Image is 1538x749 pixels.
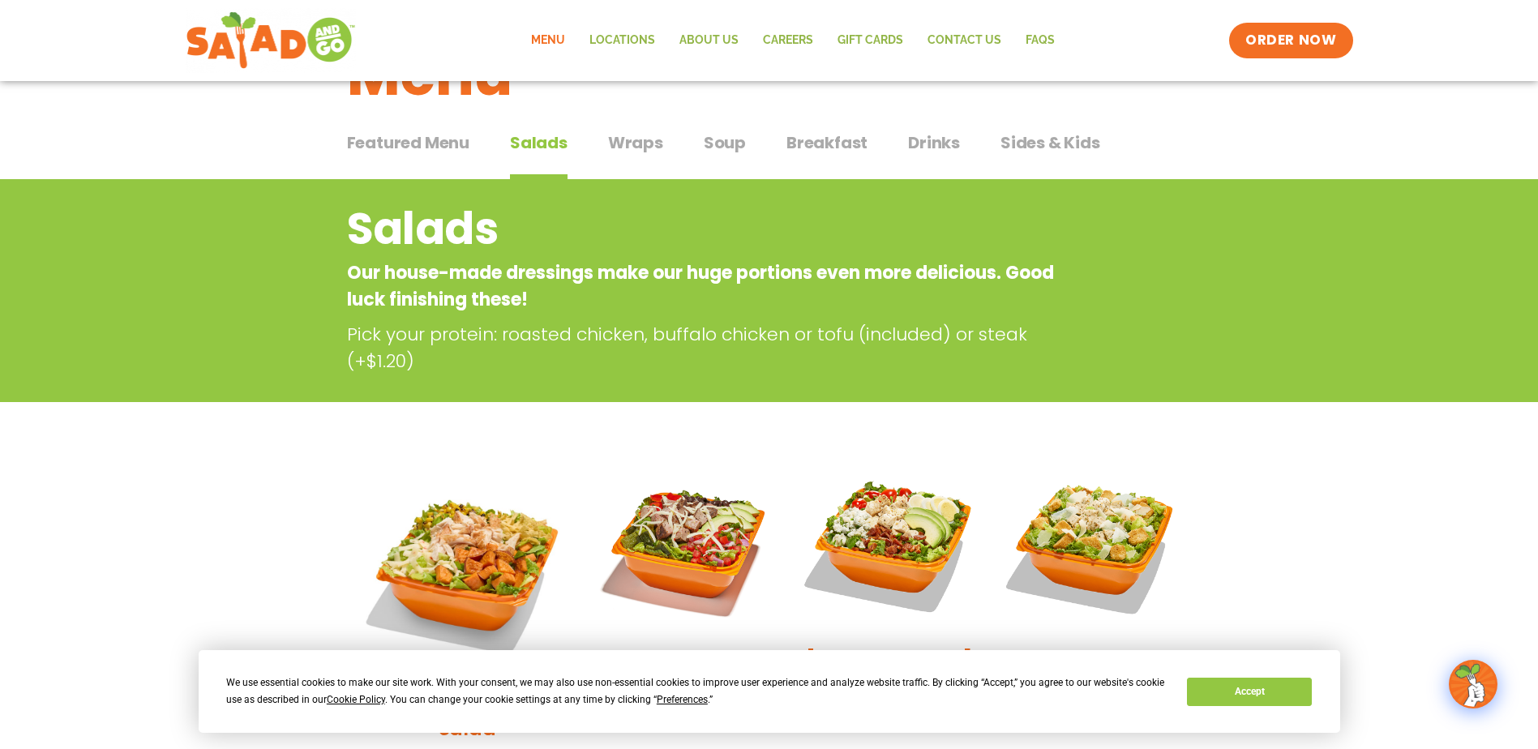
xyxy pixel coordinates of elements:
span: Preferences [657,694,708,705]
p: Pick your protein: roasted chicken, buffalo chicken or tofu (included) or steak (+$1.20) [347,321,1069,374]
span: Featured Menu [347,131,469,155]
a: Locations [577,22,667,59]
img: Product photo for Caesar Salad [1002,457,1179,634]
span: Wraps [608,131,663,155]
img: Product photo for Southwest Harvest Salad [359,457,576,674]
div: Cookie Consent Prompt [199,650,1340,733]
img: wpChatIcon [1450,661,1496,707]
h2: Salads [347,196,1061,262]
h2: Fajita [661,646,716,674]
span: Salads [510,131,568,155]
nav: Menu [519,22,1067,59]
button: Accept [1187,678,1312,706]
p: Our house-made dressings make our huge portions even more delicious. Good luck finishing these! [347,259,1061,313]
a: Careers [751,22,825,59]
a: FAQs [1013,22,1067,59]
h2: Caesar [1055,646,1127,674]
a: Menu [519,22,577,59]
span: ORDER NOW [1245,31,1336,50]
h2: [PERSON_NAME] [806,646,973,674]
div: Tabbed content [347,125,1192,180]
img: new-SAG-logo-768×292 [186,8,357,73]
a: GIFT CARDS [825,22,915,59]
div: We use essential cookies to make our site work. With your consent, we may also use non-essential ... [226,674,1167,708]
span: Cookie Policy [327,694,385,705]
img: Product photo for Fajita Salad [599,457,776,634]
span: Drinks [908,131,960,155]
a: Contact Us [915,22,1013,59]
span: Sides & Kids [1000,131,1100,155]
span: Soup [704,131,746,155]
a: About Us [667,22,751,59]
a: ORDER NOW [1229,23,1352,58]
span: Breakfast [786,131,868,155]
img: Product photo for Cobb Salad [801,457,978,634]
